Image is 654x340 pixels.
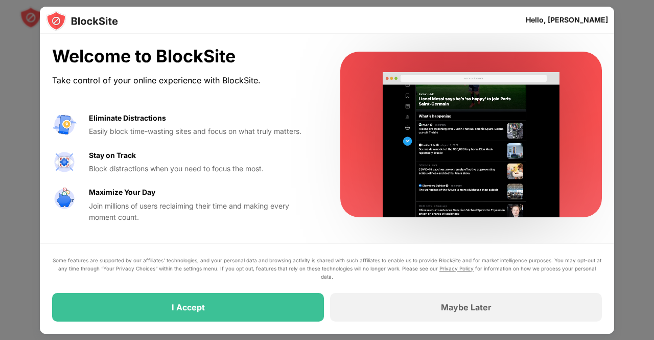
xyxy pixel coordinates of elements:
img: value-safe-time.svg [52,187,77,211]
img: value-avoid-distractions.svg [52,112,77,137]
div: Some features are supported by our affiliates’ technologies, and your personal data and browsing ... [52,256,602,281]
div: Join millions of users reclaiming their time and making every moment count. [89,200,316,223]
div: Maybe Later [441,302,492,312]
img: logo-blocksite.svg [46,11,118,31]
img: value-focus.svg [52,150,77,174]
div: Maximize Your Day [89,187,155,198]
div: Eliminate Distractions [89,112,166,124]
div: I Accept [172,302,205,312]
div: Hello, [PERSON_NAME] [526,16,608,24]
a: Privacy Policy [439,265,474,271]
div: Welcome to BlockSite [52,46,316,67]
div: Stay on Track [89,150,136,161]
div: Easily block time-wasting sites and focus on what truly matters. [89,126,316,137]
div: Block distractions when you need to focus the most. [89,163,316,174]
div: Take control of your online experience with BlockSite. [52,73,316,88]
